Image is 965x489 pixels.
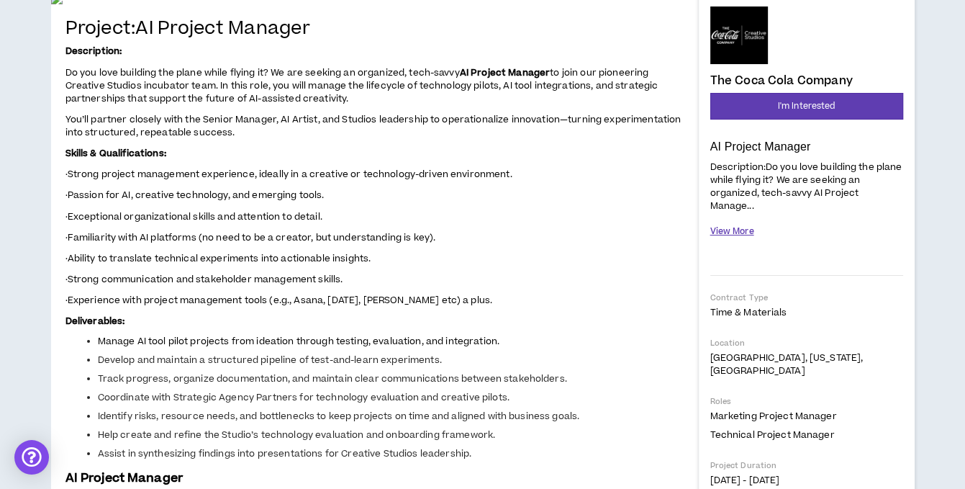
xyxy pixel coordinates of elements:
[778,99,835,113] span: I'm Interested
[98,335,499,348] a: Manage AI tool pilot projects from ideation through testing, evaluation, and integration.
[98,447,472,460] span: Assist in synthesizing findings into presentations for Creative Studios leadership.
[710,338,903,349] p: Location
[98,354,442,367] span: Develop and maintain a structured pipeline of test-and-learn experiments.
[65,189,325,202] span: ·Passion for AI, creative technology, and emerging tools.
[98,391,509,404] span: Coordinate with Strategic Agency Partners for technology evaluation and creative pilots.
[98,429,496,441] span: Help create and refine the Studio’s technology evaluation and onboarding framework.
[65,294,493,307] span: ·Experience with project management tools (e.g., Asana, [DATE], [PERSON_NAME] etc) a plus.
[65,231,436,244] span: ·Familiarity with AI platforms (no need to be a creator, but understanding is key).
[710,140,903,154] p: AI Project Manager
[710,306,903,319] p: Time & Materials
[710,74,853,87] h4: The Coca Cola Company
[65,252,371,265] span: ·Ability to translate technical experiments into actionable insights.
[65,113,681,139] span: You’ll partner closely with the Senior Manager, AI Artist, and Studios leadership to operationali...
[65,315,125,328] strong: Deliverables:
[65,66,460,79] span: Do you love building the plane while flying it? We are seeking an organized, tech-savvy
[65,45,122,58] strong: Description:
[710,396,903,407] p: Roles
[98,372,567,385] span: Track progress, organize documentation, and maintain clear communications between stakeholders.
[710,474,903,487] p: [DATE] - [DATE]
[710,351,903,377] p: [GEOGRAPHIC_DATA], [US_STATE], [GEOGRAPHIC_DATA]
[65,19,684,40] h4: Project: AI Project Manager
[65,470,184,487] span: AI Project Manager
[65,168,512,181] span: ·Strong project management experience, ideally in a creative or technology-driven environment.
[710,93,903,120] button: I'm Interested
[710,429,835,441] span: Technical Project Manager
[710,219,754,244] button: View More
[65,210,322,223] span: ·Exceptional organizational skills and attention to detail.
[65,66,658,105] span: to join our pioneering Creative Studios incubator team. In this role, you will manage the lifecyc...
[65,147,166,160] strong: Skills & Qualifications:
[98,410,580,423] span: Identify risks, resource needs, and bottlenecks to keep projects on time and aligned with busines...
[710,159,903,213] p: Description:Do you love building the plane while flying it? We are seeking an organized, tech-sav...
[65,273,343,286] span: ·Strong communication and stakeholder management skills.
[710,460,903,471] p: Project Duration
[710,410,837,423] span: Marketing Project Manager
[14,440,49,475] div: Open Intercom Messenger
[710,292,903,303] p: Contract Type
[460,66,551,79] strong: AI Project Manager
